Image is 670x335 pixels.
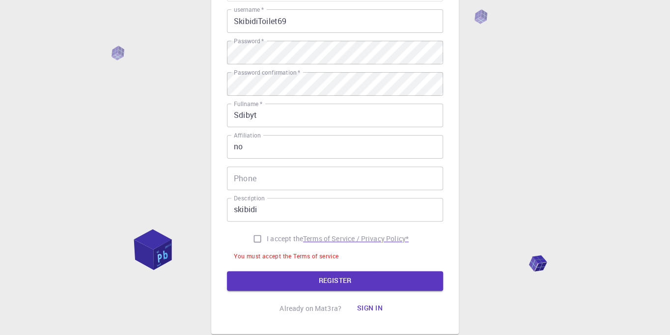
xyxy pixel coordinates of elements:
[234,194,265,202] label: Description
[234,131,260,140] label: Affiliation
[303,234,409,244] a: Terms of Service / Privacy Policy*
[234,68,300,77] label: Password confirmation
[234,5,264,14] label: username
[234,100,262,108] label: Fullname
[234,37,264,45] label: Password
[303,234,409,244] p: Terms of Service / Privacy Policy *
[279,304,341,313] p: Already on Mat3ra?
[234,251,338,261] div: You must accept the Terms of service
[227,271,443,291] button: REGISTER
[267,234,303,244] span: I accept the
[349,299,391,318] button: Sign in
